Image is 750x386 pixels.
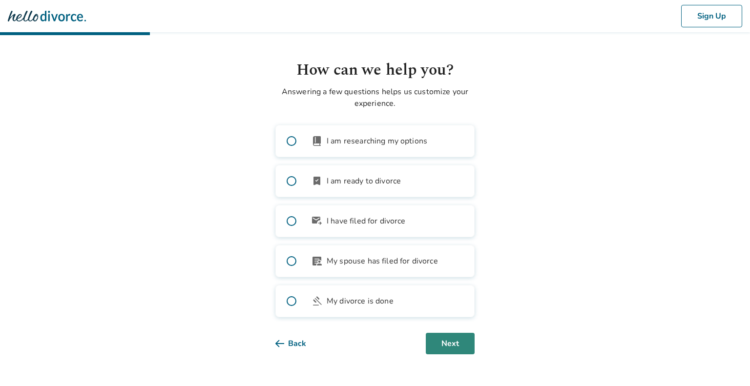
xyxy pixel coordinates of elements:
iframe: Chat Widget [701,339,750,386]
span: article_person [311,255,323,267]
button: Back [275,333,322,354]
span: My divorce is done [327,295,394,307]
h1: How can we help you? [275,59,475,82]
button: Sign Up [681,5,742,27]
span: gavel [311,295,323,307]
span: outgoing_mail [311,215,323,227]
img: Hello Divorce Logo [8,6,86,26]
span: I am researching my options [327,135,427,147]
p: Answering a few questions helps us customize your experience. [275,86,475,109]
span: My spouse has filed for divorce [327,255,438,267]
span: I have filed for divorce [327,215,406,227]
button: Next [426,333,475,354]
span: I am ready to divorce [327,175,401,187]
span: bookmark_check [311,175,323,187]
span: book_2 [311,135,323,147]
